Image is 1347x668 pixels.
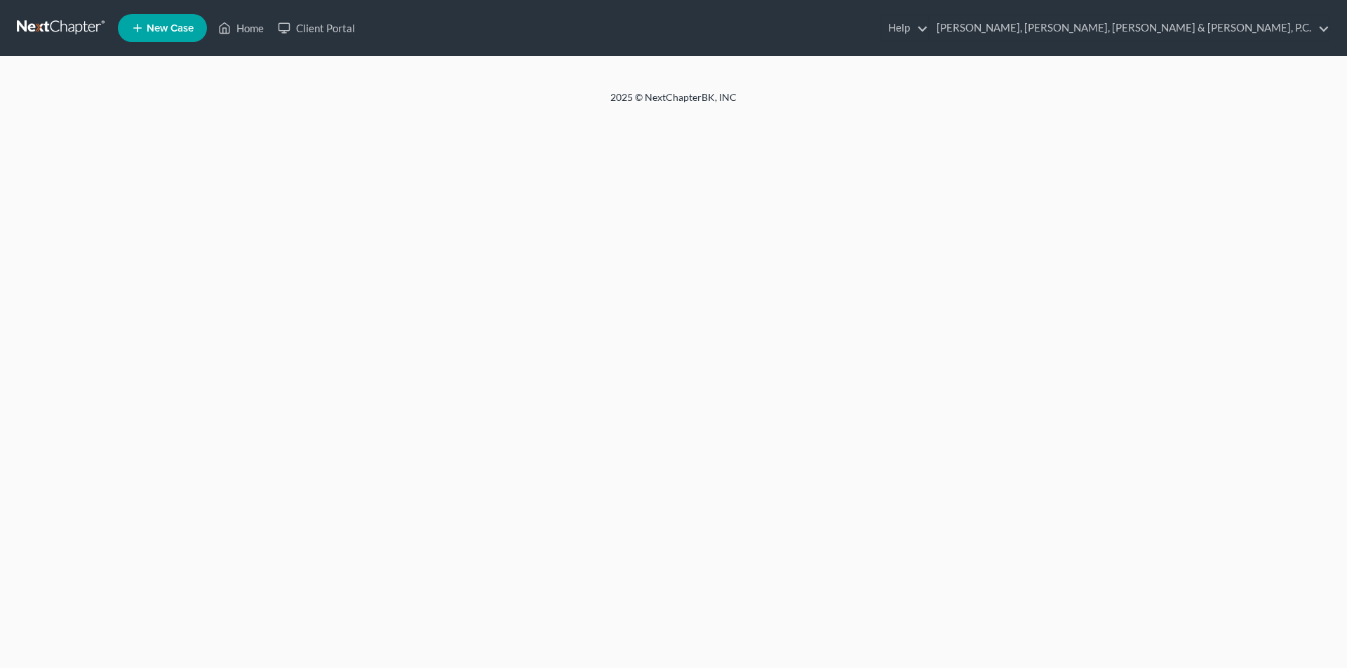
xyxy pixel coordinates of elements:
a: Client Portal [271,15,362,41]
new-legal-case-button: New Case [118,14,207,42]
a: [PERSON_NAME], [PERSON_NAME], [PERSON_NAME] & [PERSON_NAME], P.C. [930,15,1329,41]
a: Home [211,15,271,41]
div: 2025 © NextChapterBK, INC [274,90,1073,116]
a: Help [881,15,928,41]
